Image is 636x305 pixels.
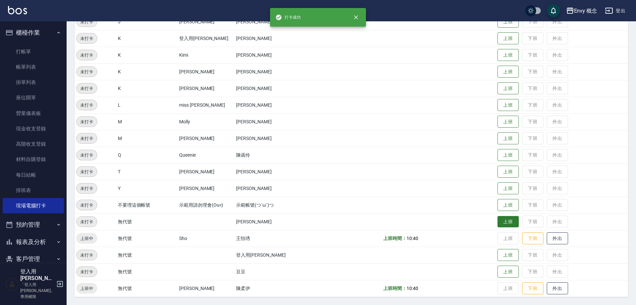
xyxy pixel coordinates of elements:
span: 未打卡 [77,152,97,159]
button: 下班 [522,282,543,295]
p: 「登入用[PERSON_NAME]」專用權限 [20,282,54,300]
a: 現金收支登錄 [3,121,64,136]
span: 未打卡 [77,252,97,259]
button: 外出 [547,282,568,295]
span: 打卡成功 [275,14,301,21]
td: [PERSON_NAME] [177,280,234,297]
button: 上班 [497,182,519,195]
b: 上班時間： [383,286,407,291]
td: M [116,130,177,147]
button: 下班 [522,232,543,245]
td: [PERSON_NAME] [234,180,325,197]
button: 上班 [497,99,519,111]
td: [PERSON_NAME] [234,13,325,30]
span: 未打卡 [77,218,97,225]
button: 上班 [497,166,519,178]
td: 無代號 [116,230,177,247]
button: 上班 [497,199,519,211]
a: 掛單列表 [3,75,64,90]
button: 上班 [497,149,519,161]
span: 未打卡 [77,135,97,142]
button: close [349,10,363,25]
span: 未打卡 [77,85,97,92]
button: 上班 [497,66,519,78]
button: save [547,4,560,17]
span: 上班中 [76,235,97,242]
td: Sho [177,230,234,247]
a: 排班表 [3,183,64,198]
button: 上班 [497,16,519,28]
button: 上班 [497,82,519,95]
button: 上班 [497,249,519,261]
td: 無代號 [116,280,177,297]
td: [PERSON_NAME] [177,163,234,180]
span: 10:40 [407,286,418,291]
button: 上班 [497,49,519,61]
span: 未打卡 [77,118,97,125]
td: 豆豆 [234,263,325,280]
span: 未打卡 [77,168,97,175]
td: 不要理這個帳號 [116,197,177,213]
button: Envy 概念 [563,4,600,18]
td: [PERSON_NAME] [177,80,234,97]
td: 登入用[PERSON_NAME] [234,247,325,263]
button: 報表及分析 [3,233,64,251]
span: 未打卡 [77,18,97,25]
span: 未打卡 [77,185,97,192]
td: miss [PERSON_NAME] [177,97,234,113]
td: [PERSON_NAME] [234,163,325,180]
span: 10:40 [407,236,418,241]
span: 未打卡 [77,268,97,275]
td: J [116,13,177,30]
td: [PERSON_NAME] [177,180,234,197]
button: 外出 [547,232,568,245]
td: [PERSON_NAME] [234,80,325,97]
button: 櫃檯作業 [3,24,64,41]
button: 上班 [497,116,519,128]
td: 陳函伶 [234,147,325,163]
a: 打帳單 [3,44,64,59]
td: [PERSON_NAME] [177,130,234,147]
button: 上班 [497,266,519,278]
span: 未打卡 [77,35,97,42]
span: 未打卡 [77,202,97,209]
button: 上班 [497,132,519,145]
button: 預約管理 [3,216,64,233]
a: 每日結帳 [3,167,64,183]
td: [PERSON_NAME] [234,47,325,63]
td: M [116,113,177,130]
td: K [116,47,177,63]
td: [PERSON_NAME] [234,30,325,47]
td: Y [116,180,177,197]
td: 無代號 [116,263,177,280]
td: [PERSON_NAME] [234,63,325,80]
div: Envy 概念 [574,7,597,15]
a: 座位開單 [3,90,64,105]
td: L [116,97,177,113]
a: 材料自購登錄 [3,152,64,167]
td: Q [116,147,177,163]
td: [PERSON_NAME] [177,63,234,80]
td: 陳柔伊 [234,280,325,297]
button: 上班 [497,32,519,45]
td: 無代號 [116,247,177,263]
button: 登出 [602,5,628,17]
td: [PERSON_NAME] [234,113,325,130]
td: 登入用[PERSON_NAME] [177,30,234,47]
a: 帳單列表 [3,59,64,75]
td: [PERSON_NAME] [234,97,325,113]
td: Kimi [177,47,234,63]
td: Molly [177,113,234,130]
td: K [116,63,177,80]
h5: 登入用[PERSON_NAME] [20,268,54,282]
td: [PERSON_NAME] [234,130,325,147]
td: [PERSON_NAME] [234,213,325,230]
a: 現場電腦打卡 [3,198,64,213]
span: 上班中 [76,285,97,292]
td: [PERSON_NAME] [177,13,234,30]
td: K [116,30,177,47]
td: 示範用請勿理會(Ou<) [177,197,234,213]
td: T [116,163,177,180]
a: 高階收支登錄 [3,136,64,152]
a: 營業儀表板 [3,106,64,121]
